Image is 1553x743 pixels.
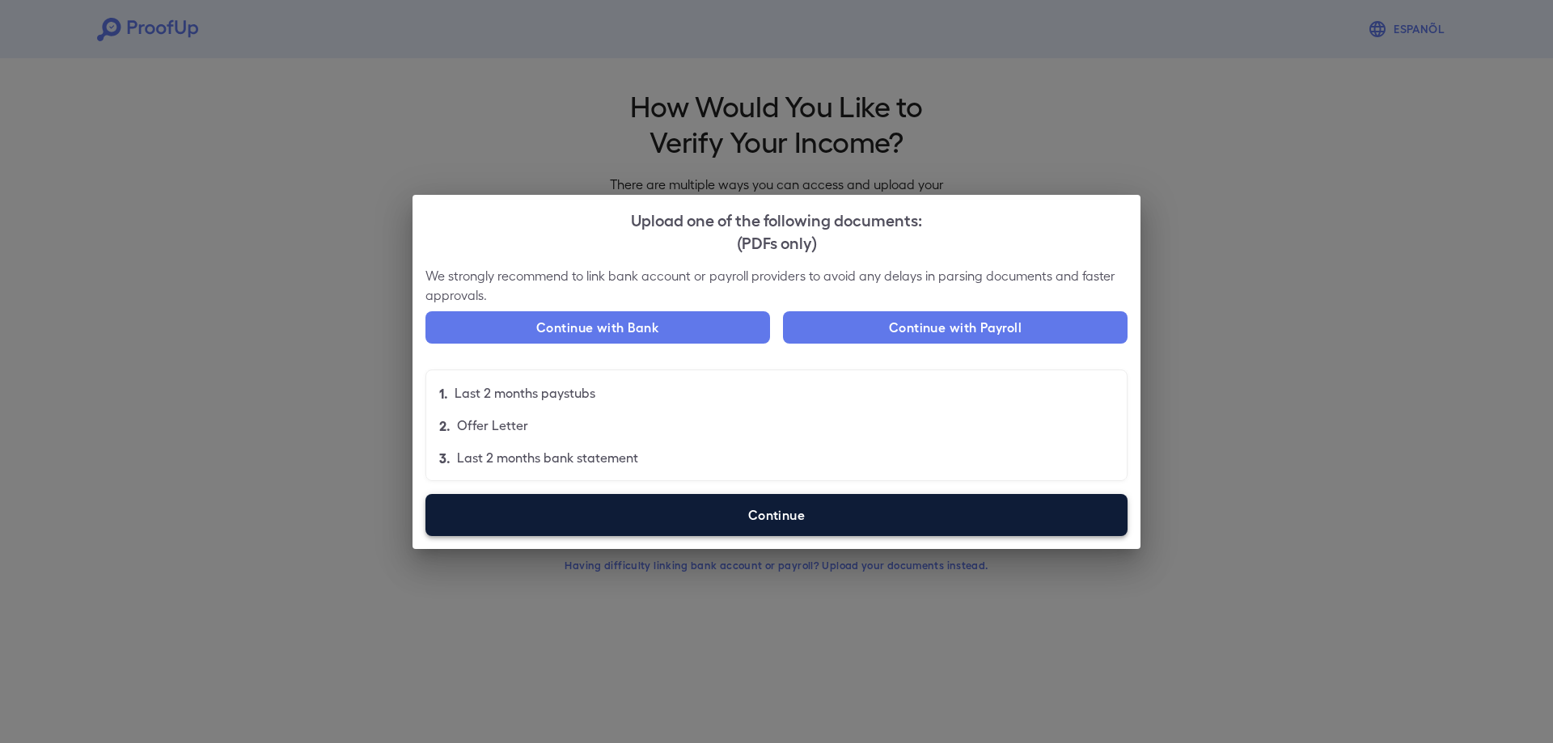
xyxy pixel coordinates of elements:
p: We strongly recommend to link bank account or payroll providers to avoid any delays in parsing do... [425,266,1128,305]
div: (PDFs only) [425,230,1128,253]
label: Continue [425,494,1128,536]
button: Continue with Payroll [783,311,1128,344]
button: Continue with Bank [425,311,770,344]
p: Last 2 months bank statement [457,448,638,467]
p: 2. [439,416,451,435]
p: 1. [439,383,448,403]
p: Last 2 months paystubs [455,383,595,403]
p: 3. [439,448,451,467]
p: Offer Letter [457,416,528,435]
h2: Upload one of the following documents: [413,195,1140,266]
